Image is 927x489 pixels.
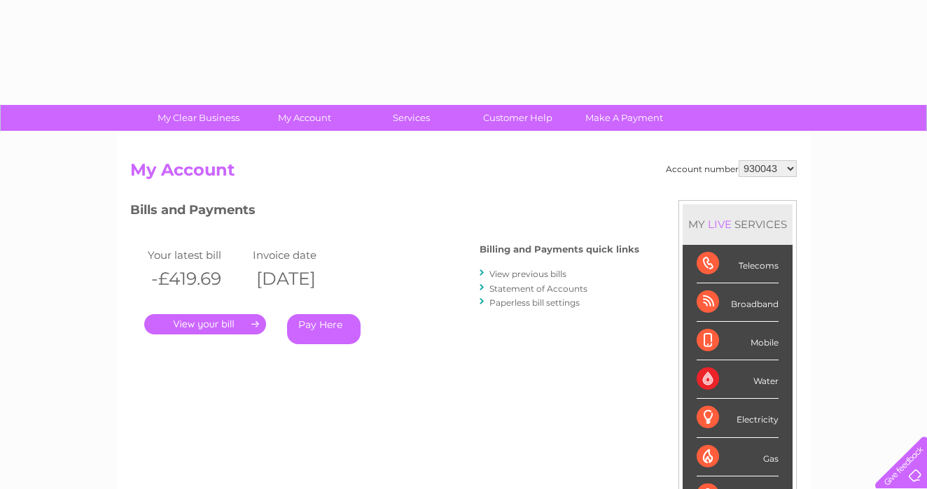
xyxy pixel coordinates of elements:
a: Pay Here [287,314,361,344]
div: Mobile [697,322,779,360]
div: LIVE [705,218,734,231]
a: Customer Help [460,105,576,131]
div: Telecoms [697,245,779,283]
a: Paperless bill settings [489,297,580,308]
div: Account number [666,160,797,177]
a: . [144,314,266,334]
h4: Billing and Payments quick links [480,244,639,255]
a: Statement of Accounts [489,283,587,294]
th: -£419.69 [144,264,249,293]
div: Gas [697,438,779,476]
div: Water [697,360,779,399]
a: Services [354,105,469,131]
td: Your latest bill [144,246,249,264]
div: Electricity [697,399,779,437]
h2: My Account [130,160,797,187]
h3: Bills and Payments [130,200,639,225]
a: My Clear Business [141,105,256,131]
a: View previous bills [489,269,566,279]
a: My Account [247,105,363,131]
th: [DATE] [249,264,354,293]
div: Broadband [697,283,779,322]
a: Make A Payment [566,105,682,131]
div: MY SERVICES [683,204,793,244]
td: Invoice date [249,246,354,264]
